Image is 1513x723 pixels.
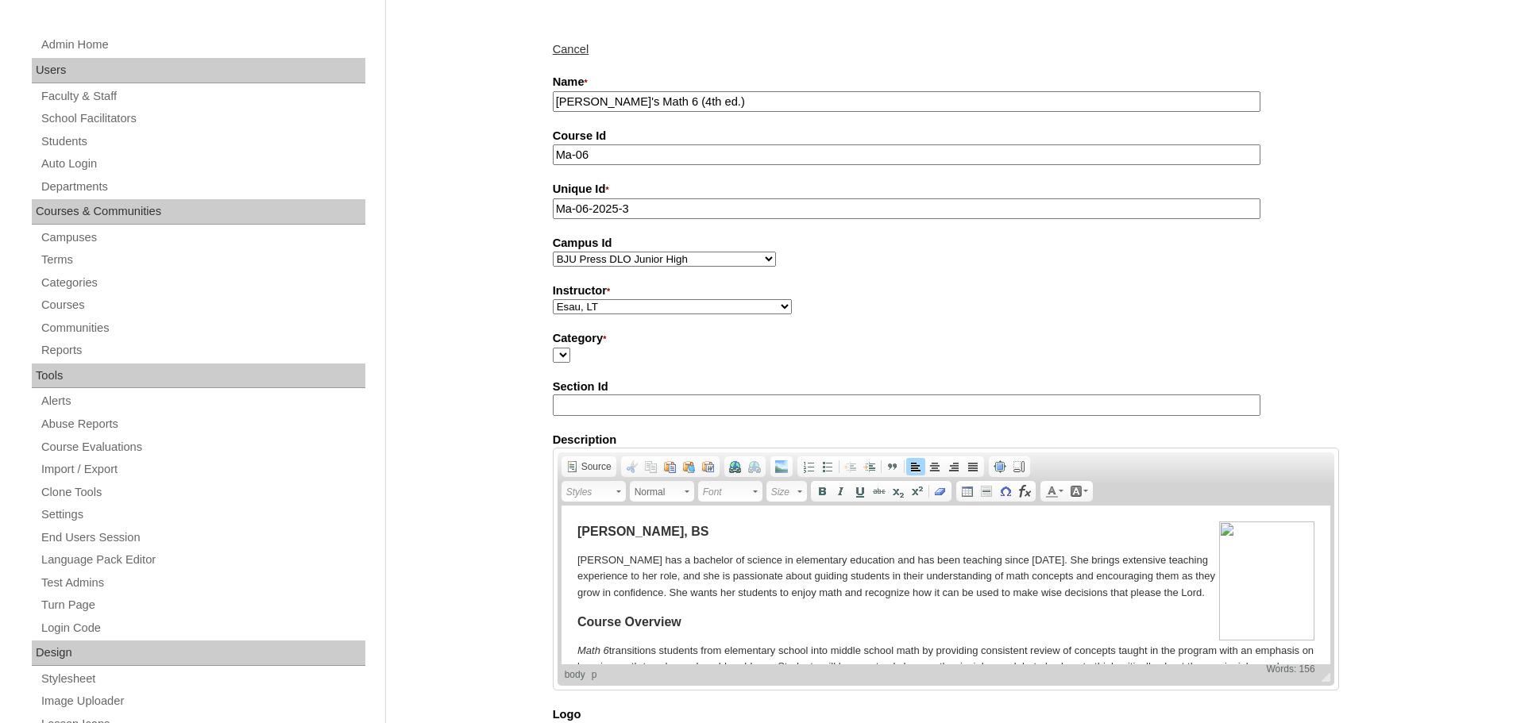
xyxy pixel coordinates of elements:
a: Login Code [40,618,365,638]
a: Clone Tools [40,483,365,502]
a: Table [958,483,977,500]
a: Language Pack Editor [40,550,365,570]
span: Size [771,483,795,502]
a: Departments [40,177,365,197]
span: Styles [566,483,614,502]
a: Image Uploader [40,691,365,711]
label: Logo [553,706,1339,723]
a: Strike Through [870,483,889,500]
a: Align Right [944,458,963,475]
a: Categories [40,273,365,293]
div: Tools [32,363,365,389]
a: Superscript [908,483,927,500]
a: Font [698,481,762,502]
span: Font [703,483,751,502]
a: Bold [812,483,832,500]
a: Auto Login [40,154,365,174]
div: Design [32,640,365,666]
span: Source [579,460,612,473]
a: Faculty & Staff [40,87,365,106]
a: Block Quote [883,458,902,475]
a: End Users Session [40,528,365,548]
div: Users [32,58,365,83]
a: Paste as plain text [680,458,699,475]
cite: Math 6 [16,139,48,151]
a: Maximize [990,458,1009,475]
a: Campuses [40,228,365,248]
a: Show Blocks [1009,458,1029,475]
a: Justify [963,458,982,475]
label: Instructor [553,283,1339,300]
iframe: Rich Text Editor, Description [562,506,1330,664]
a: Abuse Reports [40,414,365,434]
a: Text Color [1042,483,1067,500]
a: Courses [40,295,365,315]
label: Category [553,330,1339,348]
a: Terms [40,250,365,270]
label: Campus Id [553,235,1339,252]
a: Turn Page [40,595,365,615]
a: Copy [642,458,661,475]
a: Insert Special Character [996,483,1015,500]
label: Course Id [553,128,1339,144]
a: Insert/Remove Numbered List [799,458,818,475]
a: Stylesheet [40,669,365,689]
a: Decrease Indent [841,458,860,475]
a: Styles [562,481,626,502]
a: Unlink [745,458,764,475]
a: p element [589,668,600,680]
a: Source [563,458,615,475]
a: Subscript [889,483,908,500]
a: Insert Horizontal Line [977,483,996,500]
a: Cancel [553,43,589,56]
a: Reports [40,340,365,360]
a: Align Left [906,458,925,475]
label: Name [553,74,1339,91]
a: Insert/Remove Bulleted List [818,458,837,475]
a: Test Admins [40,573,365,593]
a: Course Evaluations [40,437,365,457]
div: Courses & Communities [32,199,365,225]
a: Italic [832,483,851,500]
a: Students [40,132,365,152]
a: Link [726,458,745,475]
span: Normal [635,483,682,502]
label: Description [553,432,1339,448]
label: Unique Id [553,181,1339,198]
span: Resize [1311,672,1330,682]
a: Normal [630,481,694,502]
p: transitions students from elementary school into middle school math by providing consistent revie... [16,137,753,203]
a: Settings [40,505,365,525]
a: Communities [40,318,365,338]
a: Remove Format [931,483,950,500]
a: Paste from Word [699,458,718,475]
a: Add Image [772,458,791,475]
a: Alerts [40,391,365,411]
span: Words: 156 [1263,663,1318,675]
a: body element [562,668,589,680]
a: Background Color [1067,483,1091,500]
label: Section Id [553,379,1339,395]
a: Increase Indent [860,458,879,475]
a: Paste [661,458,680,475]
a: Underline [851,483,870,500]
a: Size [766,481,807,502]
a: Cut [623,458,642,475]
div: Statistics [1263,663,1318,675]
a: Import / Export [40,460,365,479]
a: School Facilitators [40,109,365,129]
a: Admin Home [40,35,365,55]
a: Center [925,458,944,475]
a: Insert Equation [1015,483,1034,500]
